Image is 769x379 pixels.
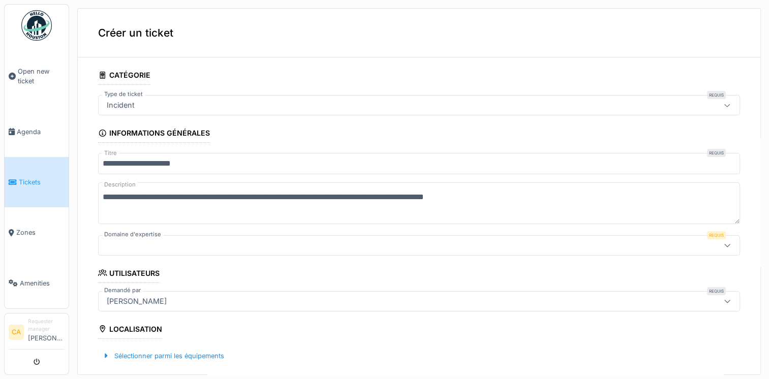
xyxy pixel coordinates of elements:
[5,157,69,207] a: Tickets
[9,318,65,350] a: CA Requester manager[PERSON_NAME]
[98,349,228,363] div: Sélectionner parmi les équipements
[9,325,24,340] li: CA
[98,322,162,339] div: Localisation
[5,107,69,157] a: Agenda
[28,318,65,347] li: [PERSON_NAME]
[21,10,52,41] img: Badge_color-CXgf-gQk.svg
[102,178,138,191] label: Description
[707,287,726,295] div: Requis
[20,278,65,288] span: Amenities
[102,90,145,99] label: Type de ticket
[28,318,65,333] div: Requester manager
[98,68,150,85] div: Catégorie
[103,296,171,307] div: [PERSON_NAME]
[16,228,65,237] span: Zones
[707,91,726,99] div: Requis
[707,231,726,239] div: Requis
[5,207,69,258] a: Zones
[102,230,163,239] label: Domaine d'expertise
[98,125,210,143] div: Informations générales
[98,266,160,283] div: Utilisateurs
[707,149,726,157] div: Requis
[103,100,139,111] div: Incident
[102,149,119,157] label: Titre
[19,177,65,187] span: Tickets
[17,127,65,137] span: Agenda
[5,258,69,308] a: Amenities
[5,46,69,107] a: Open new ticket
[18,67,65,86] span: Open new ticket
[78,9,760,57] div: Créer un ticket
[102,286,143,295] label: Demandé par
